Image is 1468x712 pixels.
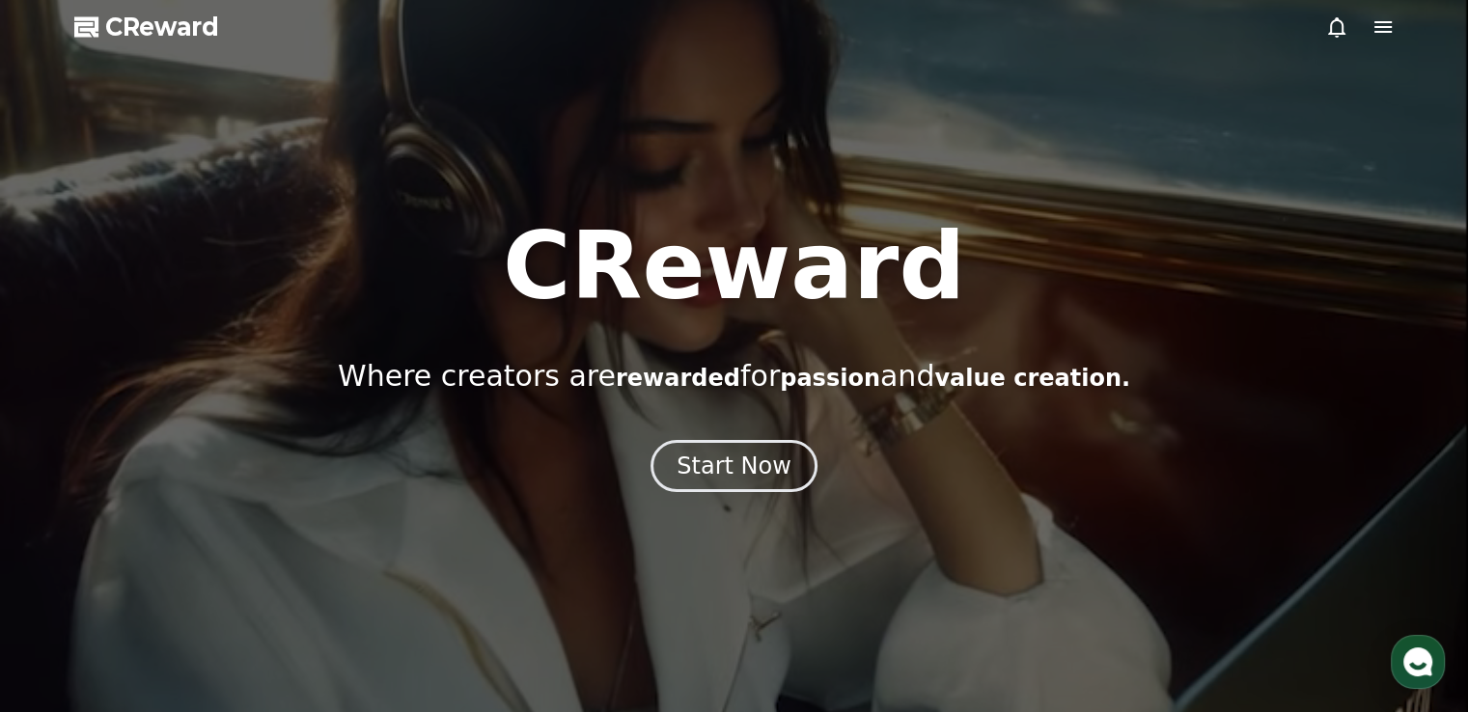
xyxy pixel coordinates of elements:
a: Messages [127,552,249,600]
div: Start Now [677,451,791,481]
p: Where creators are for and [338,359,1130,394]
span: rewarded [616,365,740,392]
a: CReward [74,12,219,42]
button: Start Now [651,440,817,492]
span: passion [780,365,880,392]
span: Settings [286,581,333,596]
span: Home [49,581,83,596]
span: value creation. [934,365,1130,392]
span: Messages [160,582,217,597]
span: CReward [105,12,219,42]
h1: CReward [503,220,965,313]
a: Home [6,552,127,600]
a: Settings [249,552,371,600]
a: Start Now [651,459,817,478]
